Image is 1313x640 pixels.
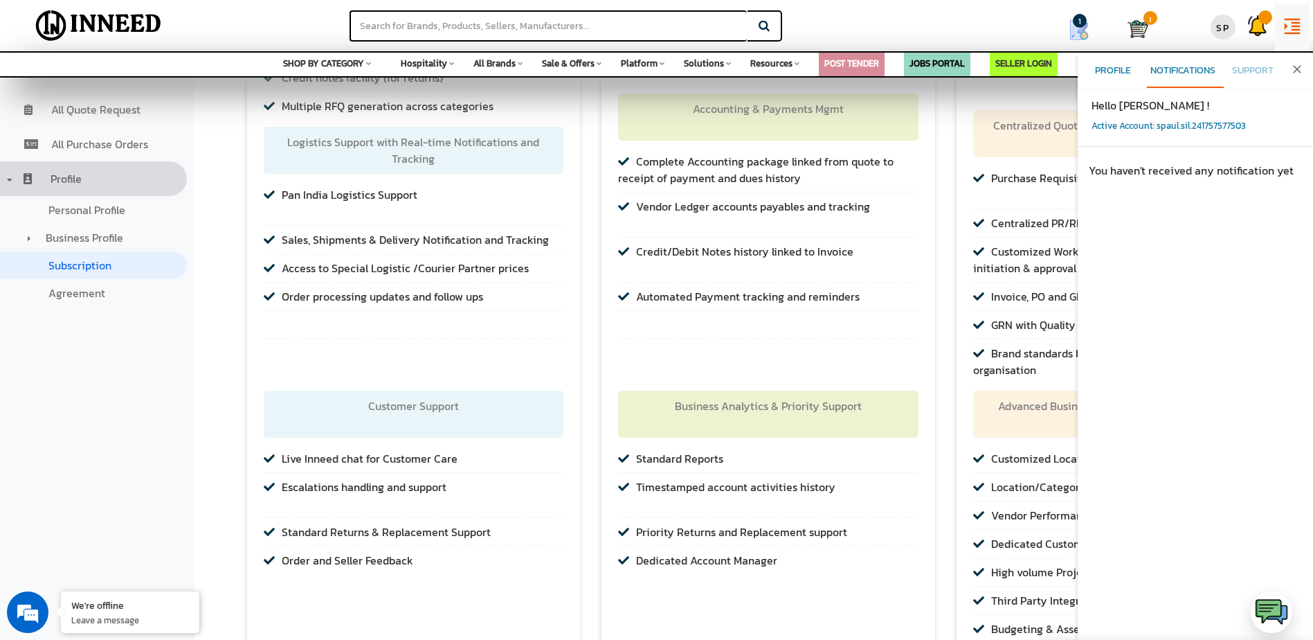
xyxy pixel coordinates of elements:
span: Live Inneed chat for Customer Care [282,450,458,467]
span: Dedicated Account Manager [636,552,777,569]
span: Agreement [48,285,105,301]
span: Budgeting & Asset management* [991,621,1159,637]
a: Support Tickets [1240,3,1275,41]
span: Purchase Requisitions [973,170,1102,203]
span: Profile [1095,63,1131,78]
span: Complete Accounting package linked from quote to receipt of payment and dues history [618,153,894,186]
a: Cart 1 [1128,14,1141,44]
span: Location/Category wise data analytics & insights [991,479,1238,495]
span: 1 [1073,14,1087,28]
span: Platform [621,57,658,70]
span: Third Party Integrations for Accounting & ERP software* [991,592,1271,609]
img: Cart [1128,19,1148,39]
input: Search for Brands, Products, Sellers, Manufacturers... [350,10,747,42]
span: Credit/Debit Notes history linked to Invoice [618,243,853,276]
span: Customized Location wise Spend Reports [991,450,1197,467]
span: Vendor Ledger accounts payables and tracking [618,198,870,231]
span: Sale & Offers [542,57,595,70]
span: All Purchase Orders [51,136,148,152]
span: Brand standards based catalog standardisation across organisation [973,345,1262,378]
span: Sales, Shipments & Delivery Notification and Tracking [282,231,549,248]
span: Pan India Logistics Support [264,186,417,220]
span: All Quote Request [51,101,141,118]
p: Leave a message [71,614,189,626]
a: Profile [1078,55,1148,88]
a: my Quotes 1 [1042,14,1127,46]
span: GRN with Quality Control (QC) [991,317,1139,333]
img: Inneed.Market [24,8,173,43]
div: Centralized Quotations, Purchase Order & Payments Mgmt [973,110,1273,157]
a: SELLER LOGIN [995,57,1052,70]
span: Automated Payment tracking and reminders [636,288,860,305]
span: High volume Project procurement* [991,564,1165,580]
a: Notifications [1148,55,1217,88]
span: Timestamped account activities history [618,479,835,512]
span: Personal Profile [48,202,125,218]
h6: You haven't received any notification yet [1089,165,1313,177]
img: Show My Quotes [1069,19,1089,40]
span: Centralized PR/RFQ/PO/Payments Management [991,215,1231,231]
span: Multiple RFQ generation across categories [282,98,493,114]
span: Order processing updates and follow ups [282,288,483,305]
a: Support [1218,55,1288,88]
span: Support [1232,63,1274,78]
div: Customer Support [264,391,564,438]
h6: Hello [PERSON_NAME] ! [1092,100,1292,112]
span: Business Profile [46,229,123,246]
div: SP [1211,15,1235,39]
span: Order and Seller Feedback [282,552,413,569]
span: SHOP BY CATEGORY [283,57,364,70]
span: Profile [51,170,82,187]
span: Resources [750,57,793,70]
span: 1 [1143,11,1157,25]
span: Customized Workflow based PR/RFQ/PO/Payments initiation & approval [973,243,1244,276]
i: format_indent_increase [1282,16,1303,37]
img: logo.png [1254,595,1289,630]
a: POST TENDER [824,57,879,70]
span: Escalations handling and support [264,479,446,512]
div: We're offline [71,598,189,612]
span: All Brands [473,57,516,70]
span: Subscription [48,257,111,274]
div: Logistics Support with Real-time Notifications and Tracking [264,127,564,174]
p: Active Account: spaul.sil.241757577503 [1092,119,1292,133]
span: Vendor Performance insights [991,507,1137,524]
i: close [1290,62,1304,76]
div: Accounting & Payments Mgmt [618,94,918,141]
div: Business Analytics & Priority Support [618,391,918,438]
a: SP [1206,3,1240,44]
span: Solutions [684,57,724,70]
span: Notifications [1150,63,1215,78]
div: Advanced Business Analytics & Premium Business Support [973,391,1273,438]
span: Access to Special Logistic /Courier Partner prices [282,260,529,276]
span: Dedicated Customer Success Manager [991,535,1182,552]
span: Standard Returns & Replacement Support [282,524,491,540]
span: Hospitality [401,57,447,70]
a: format_indent_increase [1275,3,1310,46]
span: Invoice, PO and GRN matching [991,288,1141,305]
img: Support Tickets [1247,15,1268,36]
span: Priority Returns and Replacement support [636,524,847,540]
span: Standard Reports [636,450,723,467]
a: JOBS PORTAL [909,57,965,70]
